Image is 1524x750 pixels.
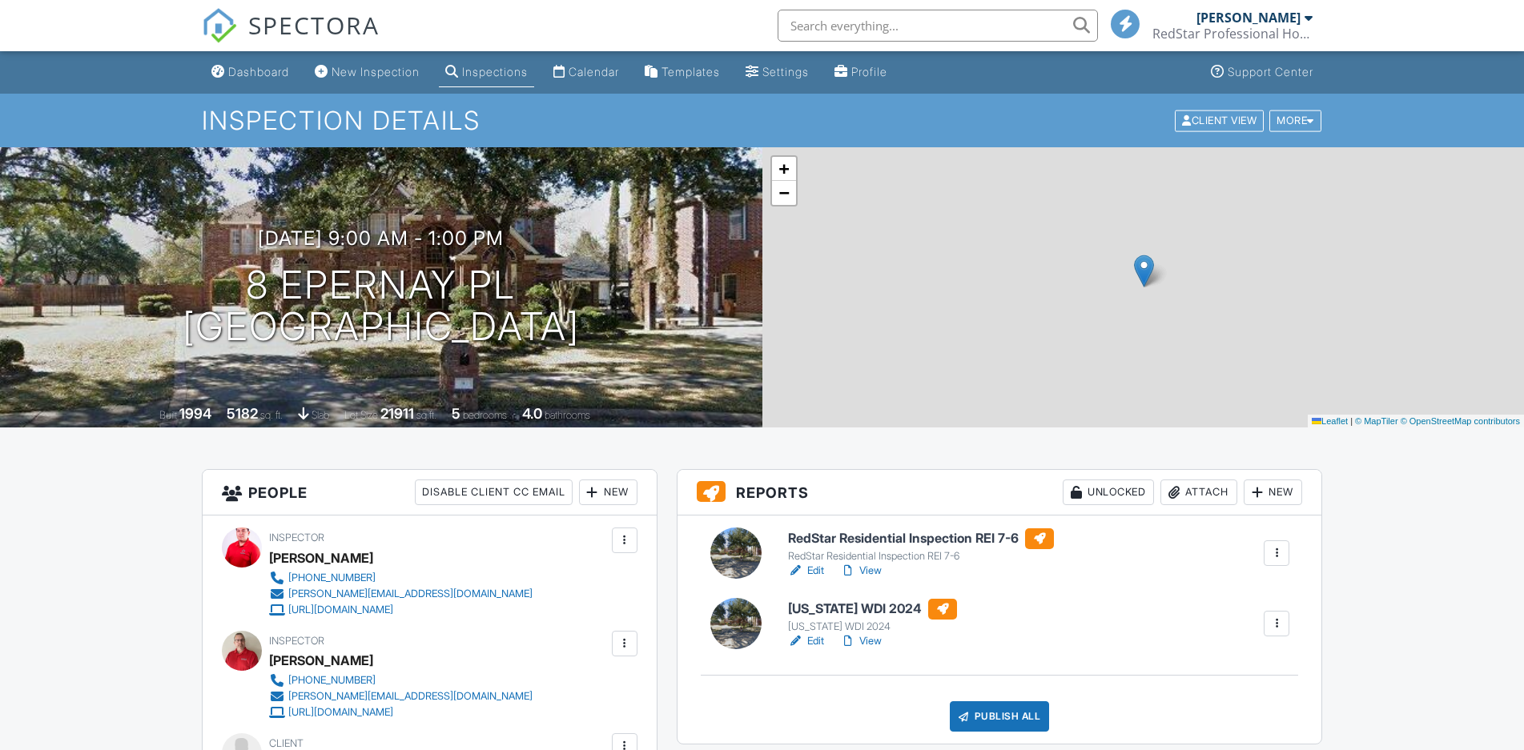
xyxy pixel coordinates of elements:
[1312,416,1348,426] a: Leaflet
[269,546,373,570] div: [PERSON_NAME]
[228,65,289,78] div: Dashboard
[762,65,809,78] div: Settings
[269,648,373,672] div: [PERSON_NAME]
[269,635,324,647] span: Inspector
[269,704,533,720] a: [URL][DOMAIN_NAME]
[788,599,957,620] h6: [US_STATE] WDI 2024
[772,157,796,181] a: Zoom in
[202,8,237,43] img: The Best Home Inspection Software - Spectora
[1204,58,1320,87] a: Support Center
[269,570,533,586] a: [PHONE_NUMBER]
[950,701,1050,732] div: Publish All
[439,58,534,87] a: Inspections
[332,65,420,78] div: New Inspection
[183,264,580,349] h1: 8 Epernay Pl [GEOGRAPHIC_DATA]
[1355,416,1398,426] a: © MapTiler
[569,65,619,78] div: Calendar
[1269,110,1321,131] div: More
[1134,255,1154,287] img: Marker
[288,706,393,719] div: [URL][DOMAIN_NAME]
[288,690,533,703] div: [PERSON_NAME][EMAIL_ADDRESS][DOMAIN_NAME]
[772,181,796,205] a: Zoom out
[288,604,393,616] div: [URL][DOMAIN_NAME]
[463,409,507,421] span: bedrooms
[788,550,1054,563] div: RedStar Residential Inspection REI 7-6
[415,479,573,505] div: Disable Client CC Email
[227,405,258,422] div: 5182
[312,409,329,421] span: slab
[203,470,657,515] h3: People
[788,633,824,649] a: Edit
[1152,26,1313,42] div: RedStar Professional Home Inspection, Inc
[269,737,304,749] span: Client
[260,409,283,421] span: sq. ft.
[269,586,533,602] a: [PERSON_NAME][EMAIL_ADDRESS][DOMAIN_NAME]
[179,405,211,422] div: 1994
[269,688,533,704] a: [PERSON_NAME][EMAIL_ADDRESS][DOMAIN_NAME]
[840,633,882,649] a: View
[678,470,1322,515] h3: Reports
[1160,479,1237,505] div: Attach
[739,58,815,87] a: Settings
[638,58,726,87] a: Templates
[788,528,1054,549] h6: RedStar Residential Inspection REI 7-6
[778,10,1098,42] input: Search everything...
[1228,65,1313,78] div: Support Center
[1401,416,1520,426] a: © OpenStreetMap contributors
[258,227,504,249] h3: [DATE] 9:00 am - 1:00 pm
[380,405,414,422] div: 21911
[202,106,1323,134] h1: Inspection Details
[788,563,824,579] a: Edit
[452,405,460,422] div: 5
[545,409,590,421] span: bathrooms
[288,588,533,600] div: [PERSON_NAME][EMAIL_ADDRESS][DOMAIN_NAME]
[308,58,426,87] a: New Inspection
[416,409,436,421] span: sq.ft.
[828,58,894,87] a: Company Profile
[1350,416,1353,426] span: |
[344,409,378,421] span: Lot Size
[269,672,533,688] a: [PHONE_NUMBER]
[1244,479,1302,505] div: New
[788,599,957,634] a: [US_STATE] WDI 2024 [US_STATE] WDI 2024
[205,58,296,87] a: Dashboard
[788,620,957,633] div: [US_STATE] WDI 2024
[778,182,789,203] span: −
[288,674,376,687] div: [PHONE_NUMBER]
[579,479,637,505] div: New
[1175,110,1264,131] div: Client View
[202,22,380,55] a: SPECTORA
[661,65,720,78] div: Templates
[288,572,376,584] div: [PHONE_NUMBER]
[462,65,528,78] div: Inspections
[1196,10,1301,26] div: [PERSON_NAME]
[547,58,625,87] a: Calendar
[1063,479,1154,505] div: Unlocked
[269,602,533,618] a: [URL][DOMAIN_NAME]
[248,8,380,42] span: SPECTORA
[1173,114,1268,126] a: Client View
[788,528,1054,564] a: RedStar Residential Inspection REI 7-6 RedStar Residential Inspection REI 7-6
[522,405,542,422] div: 4.0
[159,409,177,421] span: Built
[778,158,789,178] span: +
[269,531,324,543] span: Inspector
[851,65,887,78] div: Profile
[840,563,882,579] a: View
